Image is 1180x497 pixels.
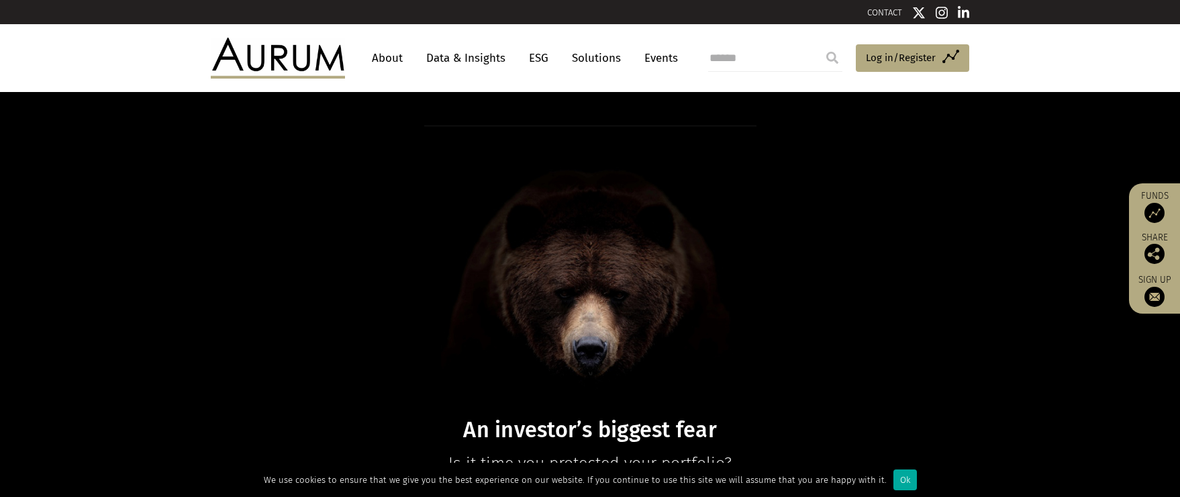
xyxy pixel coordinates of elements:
a: Solutions [565,46,628,71]
img: Linkedin icon [958,6,970,19]
img: Instagram icon [936,6,948,19]
input: Submit [819,44,846,71]
span: Log in/Register [866,50,936,66]
div: Ok [893,469,917,490]
a: ESG [522,46,555,71]
a: Funds [1136,190,1173,223]
img: Share this post [1144,244,1165,264]
a: Events [638,46,678,71]
p: Is it time you protected your portfolio? [331,450,849,477]
a: Sign up [1136,274,1173,307]
img: Sign up to our newsletter [1144,287,1165,307]
a: Log in/Register [856,44,969,73]
img: Aurum [211,38,345,78]
div: Share [1136,233,1173,264]
a: About [365,46,409,71]
a: CONTACT [867,7,902,17]
img: Twitter icon [912,6,926,19]
img: Access Funds [1144,203,1165,223]
a: Data & Insights [420,46,512,71]
h1: An investor’s biggest fear [331,417,849,443]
